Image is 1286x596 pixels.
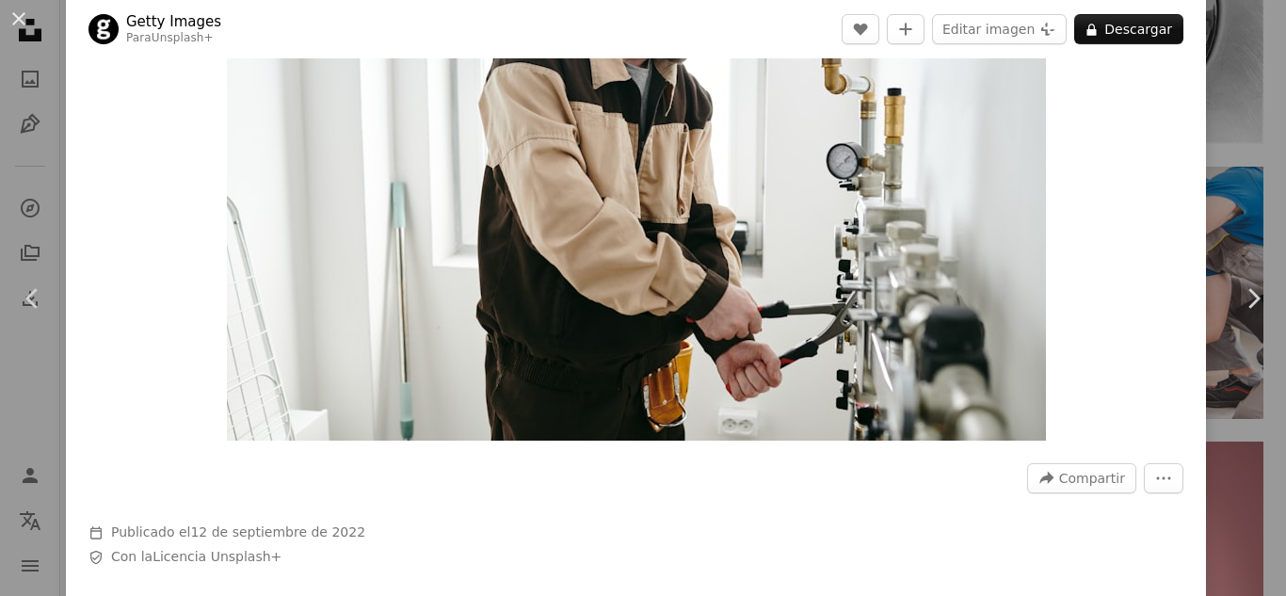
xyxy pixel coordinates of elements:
button: Descargar [1074,14,1183,44]
a: Unsplash+ [152,31,214,44]
span: Compartir [1059,464,1125,492]
button: Compartir esta imagen [1027,463,1136,493]
time: 12 de septiembre de 2022, 14:12:34 GMT-6 [190,524,365,540]
span: Con la [111,548,281,567]
a: Siguiente [1220,208,1286,389]
button: Añade a la colección [887,14,924,44]
a: Licencia Unsplash+ [153,549,281,564]
button: Editar imagen [932,14,1067,44]
div: Para [126,31,221,46]
span: Publicado el [111,524,365,540]
a: Getty Images [126,12,221,31]
button: Me gusta [842,14,879,44]
img: Ve al perfil de Getty Images [88,14,119,44]
button: Más acciones [1144,463,1183,493]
